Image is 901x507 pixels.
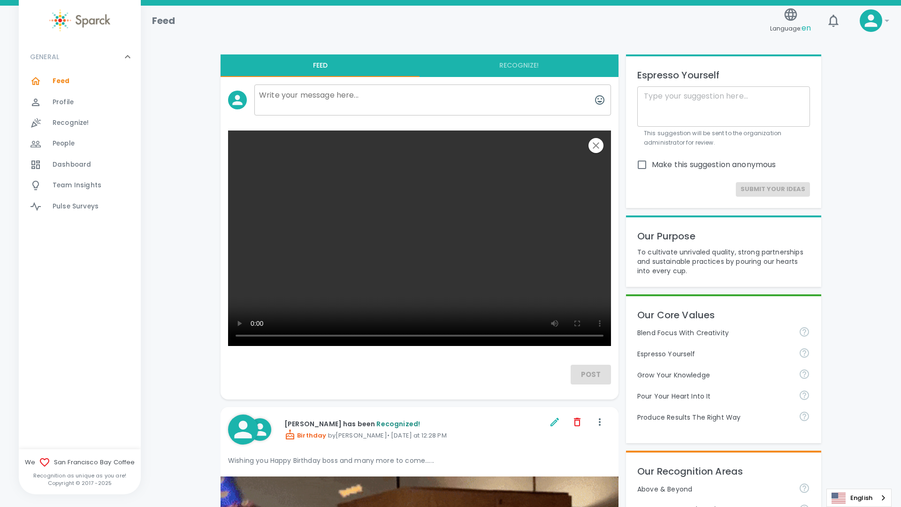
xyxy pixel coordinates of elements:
[19,43,141,71] div: GENERAL
[420,54,618,77] button: Recognize!
[53,98,74,107] span: Profile
[19,71,141,221] div: GENERAL
[53,160,91,169] span: Dashboard
[49,9,110,31] img: Sparck logo
[637,370,791,380] p: Grow Your Knowledge
[19,9,141,31] a: Sparck logo
[637,307,810,323] p: Our Core Values
[221,54,618,77] div: interaction tabs
[826,489,892,507] aside: Language selected: English
[799,483,810,494] svg: For going above and beyond!
[19,457,141,468] span: We San Francisco Bay Coffee
[152,13,176,28] h1: Feed
[53,77,70,86] span: Feed
[284,429,547,440] p: by [PERSON_NAME] • [DATE] at 12:28 PM
[284,419,547,429] p: [PERSON_NAME] has been
[19,479,141,487] p: Copyright © 2017 - 2025
[19,71,141,92] a: Feed
[637,413,791,422] p: Produce Results The Right Way
[53,181,101,190] span: Team Insights
[19,472,141,479] p: Recognition as unique as you are!
[19,175,141,196] a: Team Insights
[53,139,75,148] span: People
[19,92,141,113] a: Profile
[802,23,811,33] span: en
[221,54,420,77] button: Feed
[637,349,791,359] p: Espresso Yourself
[799,326,810,338] svg: Achieve goals today and innovate for tomorrow
[766,4,815,38] button: Language:en
[284,431,326,440] span: Birthday
[799,369,810,380] svg: Follow your curiosity and learn together
[637,328,791,338] p: Blend Focus With Creativity
[799,390,810,401] svg: Come to work to make a difference in your own way
[799,347,810,359] svg: Share your voice and your ideas
[799,411,810,422] svg: Find success working together and doing the right thing
[637,247,810,276] p: To cultivate unrivaled quality, strong partnerships and sustainable practices by pouring our hear...
[53,202,99,211] span: Pulse Surveys
[827,489,891,507] a: English
[19,154,141,175] a: Dashboard
[637,464,810,479] p: Our Recognition Areas
[770,22,811,35] span: Language:
[637,392,791,401] p: Pour Your Heart Into It
[826,489,892,507] div: Language
[30,52,59,61] p: GENERAL
[19,113,141,133] a: Recognize!
[376,419,420,429] span: Recognized!
[53,118,89,128] span: Recognize!
[19,196,141,217] a: Pulse Surveys
[228,456,611,465] p: Wishing you Happy Birthday boss and many more to come......
[637,229,810,244] p: Our Purpose
[652,159,776,170] span: Make this suggestion anonymous
[19,133,141,154] a: People
[637,484,791,494] p: Above & Beyond
[644,129,803,147] p: This suggestion will be sent to the organization administrator for review.
[637,68,810,83] p: Espresso Yourself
